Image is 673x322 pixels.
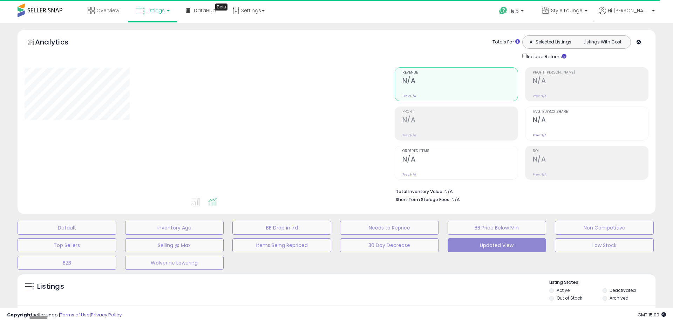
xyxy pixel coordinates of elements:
button: Non Competitive [555,221,654,235]
button: Top Sellers [18,238,116,252]
a: Help [494,1,531,23]
span: Ordered Items [402,149,518,153]
small: Prev: N/A [533,133,546,137]
h5: Analytics [35,37,82,49]
h2: N/A [402,155,518,165]
h2: N/A [402,116,518,125]
span: N/A [451,196,460,203]
h2: N/A [533,155,648,165]
button: All Selected Listings [524,37,577,47]
button: Updated View [448,238,546,252]
button: B2B [18,256,116,270]
button: Inventory Age [125,221,224,235]
i: Get Help [499,6,508,15]
li: N/A [396,187,643,195]
span: Hi [PERSON_NAME] [608,7,650,14]
button: BB Price Below Min [448,221,546,235]
b: Short Term Storage Fees: [396,197,450,203]
small: Prev: N/A [533,172,546,177]
h2: N/A [533,77,648,86]
button: Selling @ Max [125,238,224,252]
span: Listings [147,7,165,14]
button: Listings With Cost [576,37,628,47]
span: DataHub [194,7,216,14]
button: Default [18,221,116,235]
small: Prev: N/A [533,94,546,98]
div: Include Returns [517,52,575,60]
span: Profit [PERSON_NAME] [533,71,648,75]
button: Low Stock [555,238,654,252]
div: Tooltip anchor [215,4,227,11]
b: Total Inventory Value: [396,189,443,194]
span: Profit [402,110,518,114]
button: Needs to Reprice [340,221,439,235]
button: BB Drop in 7d [232,221,331,235]
span: Overview [96,7,119,14]
span: Revenue [402,71,518,75]
small: Prev: N/A [402,133,416,137]
strong: Copyright [7,311,33,318]
span: Style Lounge [551,7,583,14]
span: Avg. Buybox Share [533,110,648,114]
span: ROI [533,149,648,153]
div: seller snap | | [7,312,122,318]
small: Prev: N/A [402,172,416,177]
button: 30 Day Decrease [340,238,439,252]
h2: N/A [533,116,648,125]
h2: N/A [402,77,518,86]
a: Hi [PERSON_NAME] [599,7,655,23]
div: Totals For [492,39,520,46]
button: Items Being Repriced [232,238,331,252]
small: Prev: N/A [402,94,416,98]
span: Help [509,8,519,14]
button: Wolverine Lowering [125,256,224,270]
